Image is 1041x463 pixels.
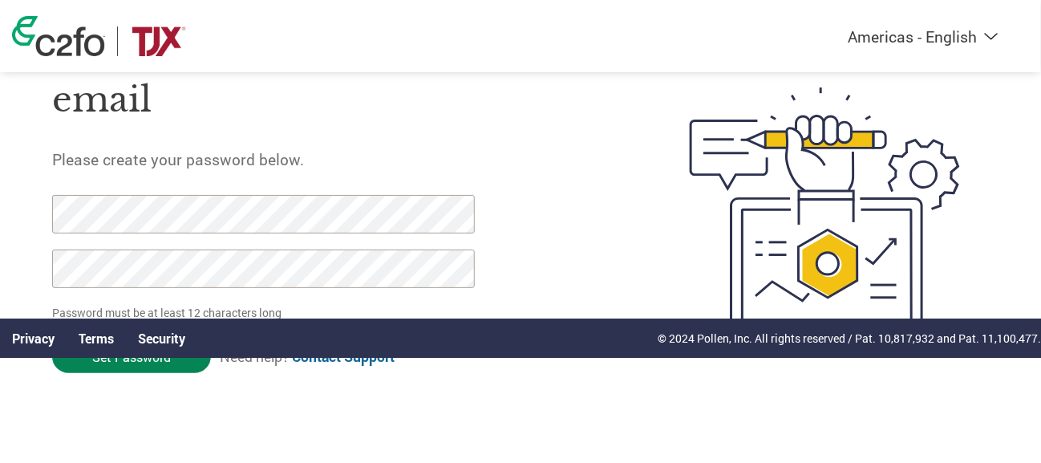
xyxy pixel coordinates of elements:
[52,304,480,321] p: Password must be at least 12 characters long
[12,16,105,56] img: c2fo logo
[52,149,614,169] h5: Please create your password below.
[52,22,614,126] h1: Thank you for verifying your email
[79,330,114,347] a: Terms
[138,330,185,347] a: Security
[130,26,188,56] img: TJX
[12,330,55,347] a: Privacy
[658,330,1041,347] p: © 2024 Pollen, Inc. All rights reserved / Pat. 10,817,932 and Pat. 11,100,477.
